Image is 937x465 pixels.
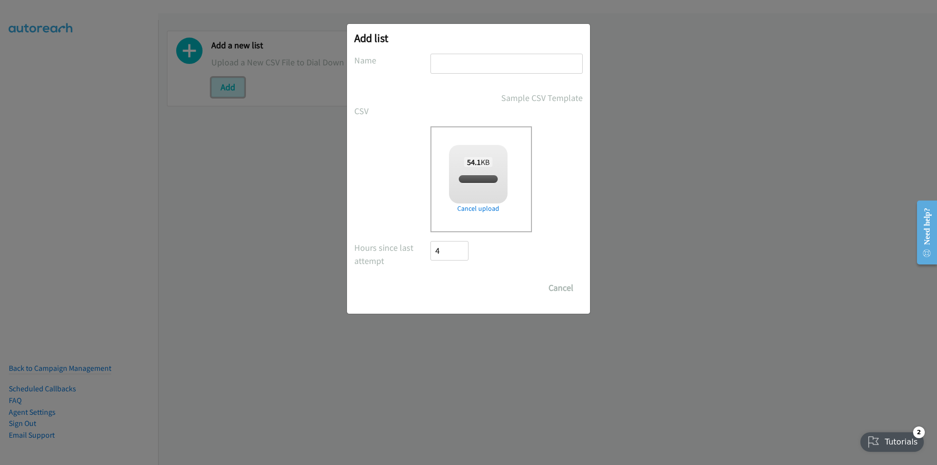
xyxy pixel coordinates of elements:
a: Sample CSV Template [501,91,583,104]
span: KB [464,157,493,167]
label: Hours since last attempt [354,241,430,267]
iframe: Checklist [855,423,930,458]
label: Name [354,54,430,67]
span: split_2.csv [462,175,494,184]
strong: 54.1 [467,157,481,167]
button: Cancel [539,278,583,298]
h2: Add list [354,31,583,45]
iframe: Resource Center [909,194,937,271]
a: Cancel upload [449,203,508,214]
label: CSV [354,104,430,118]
